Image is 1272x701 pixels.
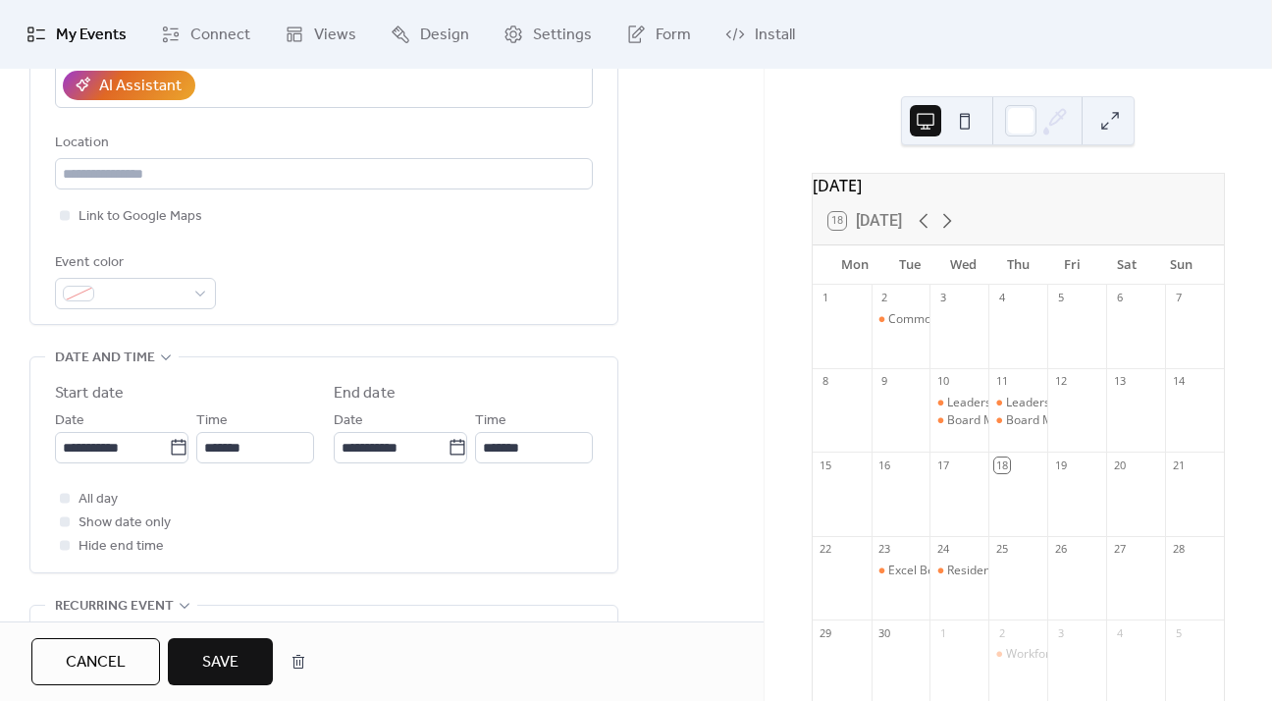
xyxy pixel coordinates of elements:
[994,374,1009,389] div: 11
[270,8,371,61] a: Views
[888,563,1035,579] div: Excel Beginners (EXCE101)
[1112,625,1127,640] div: 4
[929,395,988,411] div: Leadership Fundamentals (LEAD201) - Day 1
[935,625,950,640] div: 1
[991,245,1045,285] div: Thu
[1171,374,1186,389] div: 14
[872,311,930,328] div: Commonwealth Home Support Programme Essentials (CHSP101)
[190,24,250,47] span: Connect
[988,395,1047,411] div: Leadership Fundamentals (LEAD201) - Day 2
[877,458,892,472] div: 16
[929,563,988,579] div: Residential Accommodation Admissions Essentials (RESI401)
[819,374,833,389] div: 8
[819,625,833,640] div: 29
[994,542,1009,557] div: 25
[882,245,936,285] div: Tue
[1053,542,1068,557] div: 26
[334,409,363,433] span: Date
[533,24,592,47] span: Settings
[1171,542,1186,557] div: 28
[475,409,506,433] span: Time
[935,291,950,305] div: 3
[146,8,265,61] a: Connect
[79,512,171,535] span: Show date only
[1171,625,1186,640] div: 5
[935,458,950,472] div: 17
[935,542,950,557] div: 24
[1006,395,1249,411] div: Leadership Fundamentals (LEAD201) - Day 2
[334,382,396,405] div: End date
[196,409,228,433] span: Time
[55,132,589,155] div: Location
[994,291,1009,305] div: 4
[819,542,833,557] div: 22
[55,595,174,619] span: Recurring event
[376,8,484,61] a: Design
[1112,291,1127,305] div: 6
[12,8,141,61] a: My Events
[66,651,126,674] span: Cancel
[947,395,1191,411] div: Leadership Fundamentals (LEAD201) - Day 1
[56,24,127,47] span: My Events
[877,625,892,640] div: 30
[99,75,182,98] div: AI Assistant
[168,638,273,685] button: Save
[656,24,691,47] span: Form
[79,535,164,559] span: Hide end time
[819,458,833,472] div: 15
[994,458,1009,472] div: 18
[828,245,882,285] div: Mon
[1112,374,1127,389] div: 13
[55,251,212,275] div: Event color
[611,8,706,61] a: Form
[55,382,124,405] div: Start date
[1112,458,1127,472] div: 20
[202,651,238,674] span: Save
[988,412,1047,429] div: Board Masterclass for Aged Care and Disability Providers - MAST201 - Day 2
[1154,245,1208,285] div: Sun
[79,205,202,229] span: Link to Google Maps
[994,625,1009,640] div: 2
[1099,245,1153,285] div: Sat
[877,542,892,557] div: 23
[31,638,160,685] button: Cancel
[935,374,950,389] div: 10
[420,24,469,47] span: Design
[79,488,118,512] span: All day
[872,563,930,579] div: Excel Beginners (EXCE101)
[1006,646,1236,663] div: Workforce Planning Essentials (WORP101)
[711,8,810,61] a: Install
[55,347,155,370] span: Date and time
[1053,374,1068,389] div: 12
[877,291,892,305] div: 2
[755,24,795,47] span: Install
[877,374,892,389] div: 9
[314,24,356,47] span: Views
[1171,458,1186,472] div: 21
[813,174,1224,197] div: [DATE]
[819,291,833,305] div: 1
[63,71,195,100] button: AI Assistant
[489,8,607,61] a: Settings
[929,412,988,429] div: Board Masterclass for Aged Care and Disability Providers - MAST201 - Day 1
[888,311,1245,328] div: Commonwealth Home Support Programme Essentials (CHSP101)
[1171,291,1186,305] div: 7
[1053,291,1068,305] div: 5
[55,409,84,433] span: Date
[1053,625,1068,640] div: 3
[936,245,990,285] div: Wed
[1112,542,1127,557] div: 27
[988,646,1047,663] div: Workforce Planning Essentials (WORP101)
[1045,245,1099,285] div: Fri
[1053,458,1068,472] div: 19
